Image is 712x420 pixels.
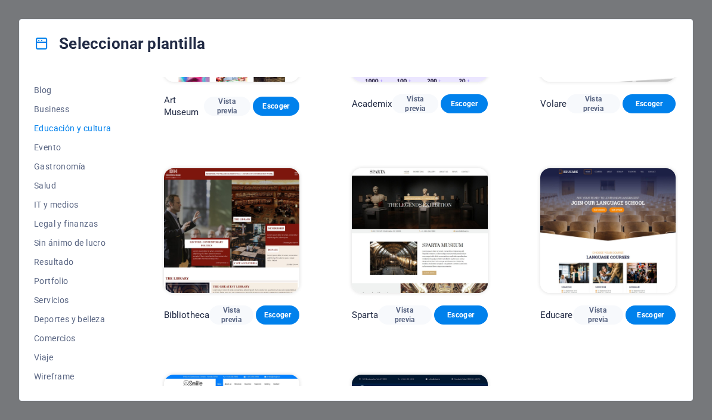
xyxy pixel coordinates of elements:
span: Business [34,104,112,114]
span: Evento [34,143,112,152]
button: Evento [34,138,112,157]
button: Sin ánimo de lucro [34,233,112,252]
p: Academix [352,98,392,110]
span: Escoger [265,310,290,320]
button: Legal y finanzas [34,214,112,233]
span: Vista previa [401,94,429,113]
span: Portfolio [34,276,112,286]
span: Viaje [34,353,112,362]
span: Wireframe [34,372,112,381]
button: Vista previa [566,94,620,113]
button: Deportes y belleza [34,310,112,329]
span: Comercios [34,333,112,343]
span: Escoger [632,99,666,109]
span: Vista previa [388,305,422,325]
p: Sparta [352,309,378,321]
button: Escoger [253,97,299,116]
span: Escoger [635,310,666,320]
button: Business [34,100,112,119]
span: Servicios [34,295,112,305]
button: Vista previa [378,305,432,325]
button: Blog [34,81,112,100]
span: Salud [34,181,112,190]
button: Educación y cultura [34,119,112,138]
span: Gastronomía [34,162,112,171]
span: IT y medios [34,200,112,209]
span: Educación y cultura [34,123,112,133]
button: Escoger [626,305,676,325]
button: Viaje [34,348,112,367]
button: Vista previa [209,305,253,325]
p: Bibliotheca [164,309,210,321]
span: Resultado [34,257,112,267]
button: Portfolio [34,271,112,291]
button: Gastronomía [34,157,112,176]
span: Escoger [262,101,290,111]
button: Vista previa [204,97,250,116]
button: Wireframe [34,367,112,386]
button: IT y medios [34,195,112,214]
button: Escoger [256,305,299,325]
p: Volare [540,98,567,110]
p: Educare [540,309,573,321]
span: Vista previa [576,94,610,113]
button: Vista previa [573,305,623,325]
button: Resultado [34,252,112,271]
span: Escoger [444,310,478,320]
button: Comercios [34,329,112,348]
img: Sparta [352,168,487,294]
p: Art Museum [164,94,204,118]
span: Sin ánimo de lucro [34,238,112,248]
span: Deportes y belleza [34,314,112,324]
button: Escoger [434,305,488,325]
span: Vista previa [213,97,241,116]
button: Servicios [34,291,112,310]
span: Escoger [450,99,478,109]
span: Blog [34,85,112,95]
img: Bibliotheca [164,168,299,294]
button: Escoger [623,94,676,113]
span: Vista previa [583,305,614,325]
span: Legal y finanzas [34,219,112,228]
button: Salud [34,176,112,195]
img: Educare [540,168,676,294]
h4: Seleccionar plantilla [34,34,205,53]
span: Vista previa [219,305,243,325]
button: Escoger [441,94,487,113]
button: Vista previa [392,94,438,113]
